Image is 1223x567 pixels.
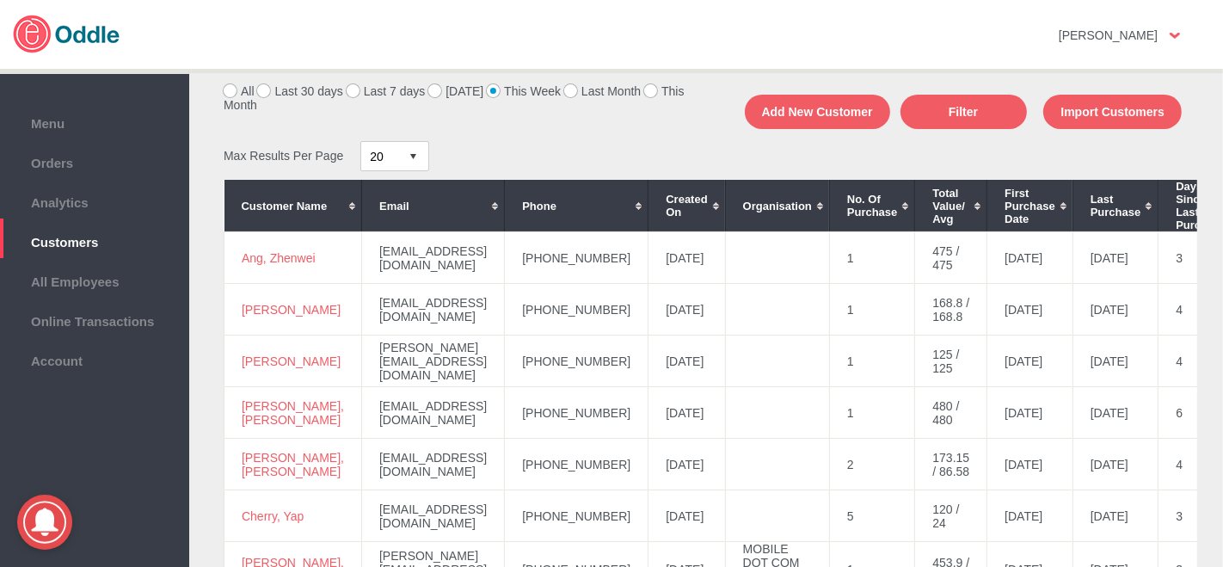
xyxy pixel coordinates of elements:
td: [PHONE_NUMBER] [505,336,648,387]
th: Phone [505,180,648,231]
a: [PERSON_NAME], [PERSON_NAME] [242,451,344,478]
a: Ang, Zhenwei [242,251,316,265]
td: 480 / 480 [915,387,987,439]
td: [PHONE_NUMBER] [505,387,648,439]
td: 2 [829,439,915,490]
a: Cherry, Yap [242,509,304,523]
td: 475 / 475 [915,232,987,284]
td: [PHONE_NUMBER] [505,490,648,542]
span: All Employees [9,270,181,289]
td: [PHONE_NUMBER] [505,439,648,490]
td: [DATE] [648,439,725,490]
th: Created On [648,180,725,231]
td: 1 [829,232,915,284]
td: [EMAIL_ADDRESS][DOMAIN_NAME] [362,490,505,542]
td: 1 [829,387,915,439]
label: Last Month [564,84,641,98]
td: 173.15 / 86.58 [915,439,987,490]
td: [DATE] [1072,490,1158,542]
span: Online Transactions [9,310,181,329]
th: Organisation [725,180,829,231]
td: [DATE] [648,232,725,284]
td: [DATE] [648,336,725,387]
span: Analytics [9,191,181,210]
button: Add New Customer [745,95,890,129]
th: Last Purchase [1072,180,1158,231]
td: 125 / 125 [915,336,987,387]
td: [EMAIL_ADDRESS][DOMAIN_NAME] [362,387,505,439]
td: [EMAIL_ADDRESS][DOMAIN_NAME] [362,439,505,490]
td: [DATE] [648,490,725,542]
td: [DATE] [987,284,1073,336]
td: [EMAIL_ADDRESS][DOMAIN_NAME] [362,284,505,336]
td: [DATE] [648,387,725,439]
label: Last 7 days [347,84,426,98]
th: First Purchase Date [987,180,1073,231]
td: [DATE] [1072,232,1158,284]
td: [DATE] [1072,387,1158,439]
td: 168.8 / 168.8 [915,284,987,336]
span: Menu [9,112,181,131]
td: [DATE] [1072,439,1158,490]
td: [PHONE_NUMBER] [505,232,648,284]
span: Account [9,349,181,368]
label: All [224,84,255,98]
span: Orders [9,151,181,170]
button: Import Customers [1043,95,1182,129]
th: No. of Purchase [829,180,915,231]
td: 1 [829,284,915,336]
td: [PERSON_NAME][EMAIL_ADDRESS][DOMAIN_NAME] [362,336,505,387]
td: [DATE] [648,284,725,336]
img: user-option-arrow.png [1170,33,1180,39]
strong: [PERSON_NAME] [1059,28,1158,42]
td: 5 [829,490,915,542]
a: [PERSON_NAME] [242,303,341,317]
td: [PHONE_NUMBER] [505,284,648,336]
button: Filter [900,95,1027,129]
td: [DATE] [987,439,1073,490]
td: [DATE] [1072,284,1158,336]
a: [PERSON_NAME], [PERSON_NAME] [242,399,344,427]
th: Email [362,180,505,231]
label: [DATE] [428,84,483,98]
th: Total Value/ Avg [915,180,987,231]
td: 120 / 24 [915,490,987,542]
td: [DATE] [987,490,1073,542]
td: [DATE] [987,232,1073,284]
td: [EMAIL_ADDRESS][DOMAIN_NAME] [362,232,505,284]
td: 1 [829,336,915,387]
span: Max Results Per Page [224,150,343,163]
th: Customer Name [224,180,362,231]
label: This Month [224,84,685,112]
a: [PERSON_NAME] [242,354,341,368]
label: This Week [487,84,561,98]
label: Last 30 days [257,84,342,98]
td: [DATE] [1072,336,1158,387]
td: [DATE] [987,336,1073,387]
td: [DATE] [987,387,1073,439]
span: Customers [9,231,181,250]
